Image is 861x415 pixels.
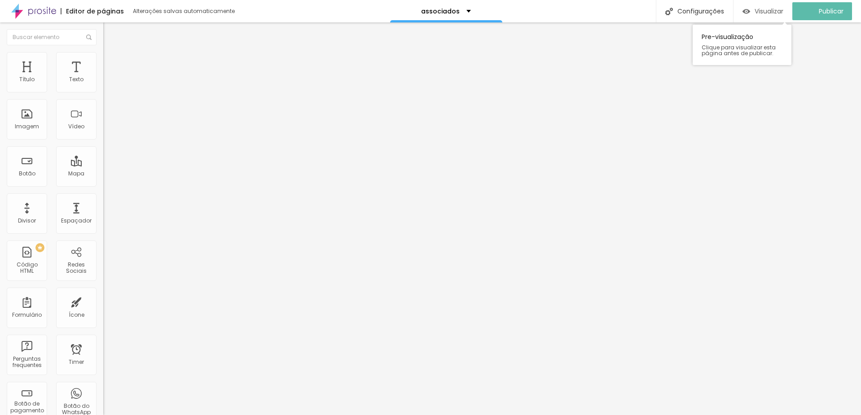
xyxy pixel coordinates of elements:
div: Timer [69,359,84,365]
div: Formulário [12,312,42,318]
div: Pre-visualização [693,25,791,65]
div: Perguntas frequentes [9,356,44,369]
div: Alterações salvas automaticamente [133,9,236,14]
div: Código HTML [9,262,44,275]
input: Buscar elemento [7,29,97,45]
span: Publicar [819,8,843,15]
div: Botão de pagamento [9,401,44,414]
div: Texto [69,76,83,83]
img: Icone [665,8,673,15]
div: Imagem [15,123,39,130]
span: Visualizar [755,8,783,15]
iframe: Editor [103,22,861,415]
button: Publicar [792,2,852,20]
div: Mapa [68,170,84,177]
div: Espaçador [61,218,92,224]
span: Clique para visualizar esta página antes de publicar. [702,44,782,56]
div: Divisor [18,218,36,224]
button: Visualizar [734,2,792,20]
div: Título [19,76,35,83]
div: Editor de páginas [61,8,124,14]
img: Icone [86,35,92,40]
div: Ícone [69,312,84,318]
img: view-1.svg [742,8,750,15]
div: Botão [19,170,35,177]
p: associados [421,8,460,14]
div: Vídeo [68,123,84,130]
div: Redes Sociais [58,262,94,275]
